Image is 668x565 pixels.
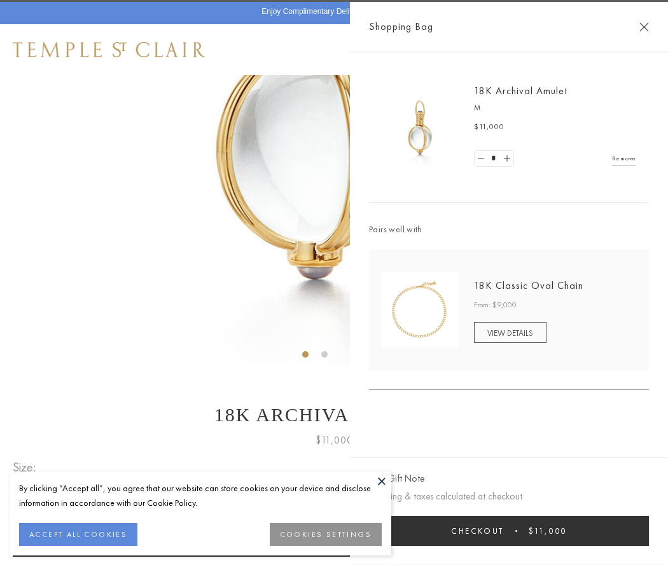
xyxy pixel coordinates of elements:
[19,481,382,510] div: By clicking “Accept all”, you agree that our website can store cookies on your device and disclos...
[369,18,433,35] span: Shopping Bag
[369,516,649,546] button: Checkout $11,000
[474,121,504,134] span: $11,000
[474,84,567,97] a: 18K Archival Amulet
[369,489,649,505] p: Shipping & taxes calculated at checkout
[13,42,205,57] img: Temple St. Clair
[382,89,458,165] img: 18K Archival Amulet
[261,6,400,18] p: Enjoy Complimentary Delivery & Returns
[639,22,649,32] button: Close Shopping Bag
[13,404,655,426] h1: 18K Archival Amulet
[500,151,513,167] a: Set quantity to 2
[474,299,517,312] span: From: $9,000
[369,222,649,237] span: Pairs well with
[487,328,533,338] span: VIEW DETAILS
[529,526,567,536] span: $11,000
[474,279,583,292] a: 18K Classic Oval Chain
[475,151,487,167] a: Set quantity to 0
[474,322,546,343] a: VIEW DETAILS
[13,457,41,478] span: Size:
[382,272,458,348] img: N88865-OV18
[451,526,504,536] span: Checkout
[474,102,636,115] p: M
[316,432,353,449] span: $11,000
[612,151,636,165] a: Remove
[270,523,382,546] button: COOKIES SETTINGS
[369,471,424,487] button: Add Gift Note
[19,523,137,546] button: ACCEPT ALL COOKIES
